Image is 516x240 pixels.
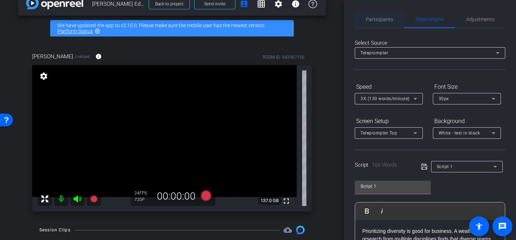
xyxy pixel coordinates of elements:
[152,190,200,202] div: 00:00:00
[466,17,494,22] span: Adjustments
[39,72,49,80] mat-icon: settings
[360,96,410,101] span: 3X (130 words/minute)
[439,131,480,136] span: White - text in black
[204,1,225,7] span: Send invite
[355,161,411,169] div: Script
[296,226,305,234] img: Session clips
[360,204,374,218] button: Bold (⌘B)
[437,164,453,169] span: Script 1
[134,190,152,196] div: 24
[439,96,449,101] span: 30px
[355,115,423,127] div: Screen Setup
[39,226,71,234] div: Session Clips
[355,39,505,47] div: Select Source
[360,182,425,191] input: Title
[134,197,152,202] div: 720P
[433,81,501,93] div: Font Size
[95,53,102,60] mat-icon: info
[50,20,294,36] div: We have updated the app to v2.15.0. Please make sure the mobile user has the newest version.
[433,115,501,127] div: Background
[155,1,183,6] span: Back to project
[283,226,292,234] mat-icon: cloud_upload
[498,222,507,231] mat-icon: message
[415,17,444,22] span: Teleprompter
[139,191,147,196] span: FPS
[95,28,100,34] mat-icon: highlight_off
[475,222,483,231] mat-icon: accessibility
[282,197,291,205] mat-icon: fullscreen
[355,81,423,93] div: Speed
[32,53,73,60] span: [PERSON_NAME]
[360,50,388,55] span: Teleprompter
[75,54,90,59] span: Chrome
[366,17,393,22] span: Participants
[263,54,305,60] div: ROOM ID: 942067156
[57,28,93,34] a: Platform Status
[258,196,281,205] span: 137.0 GB
[360,131,397,136] span: Teleprompter Top
[372,162,397,168] span: 184 Words
[283,226,292,234] span: Destinations for your clips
